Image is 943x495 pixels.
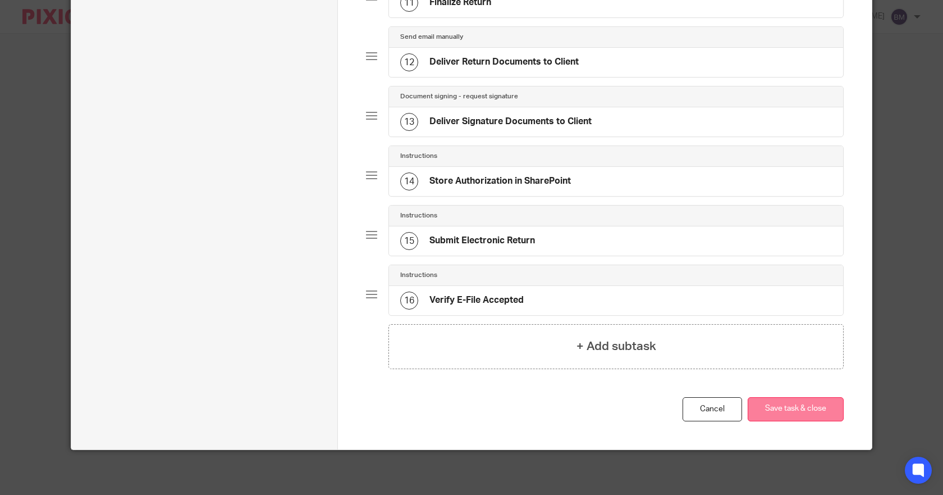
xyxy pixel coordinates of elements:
div: 12 [400,53,418,71]
div: 13 [400,113,418,131]
h4: Store Authorization in SharePoint [429,175,571,187]
h4: + Add subtask [576,338,656,355]
a: Cancel [683,397,742,421]
div: 14 [400,172,418,190]
h4: Instructions [400,211,437,220]
h4: Document signing - request signature [400,92,518,101]
h4: Submit Electronic Return [429,235,535,247]
h4: Instructions [400,271,437,280]
h4: Deliver Return Documents to Client [429,56,579,68]
button: Save task & close [748,397,844,421]
div: 16 [400,292,418,310]
h4: Send email manually [400,33,463,42]
h4: Deliver Signature Documents to Client [429,116,592,128]
div: 15 [400,232,418,250]
h4: Instructions [400,152,437,161]
h4: Verify E-File Accepted [429,294,524,306]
